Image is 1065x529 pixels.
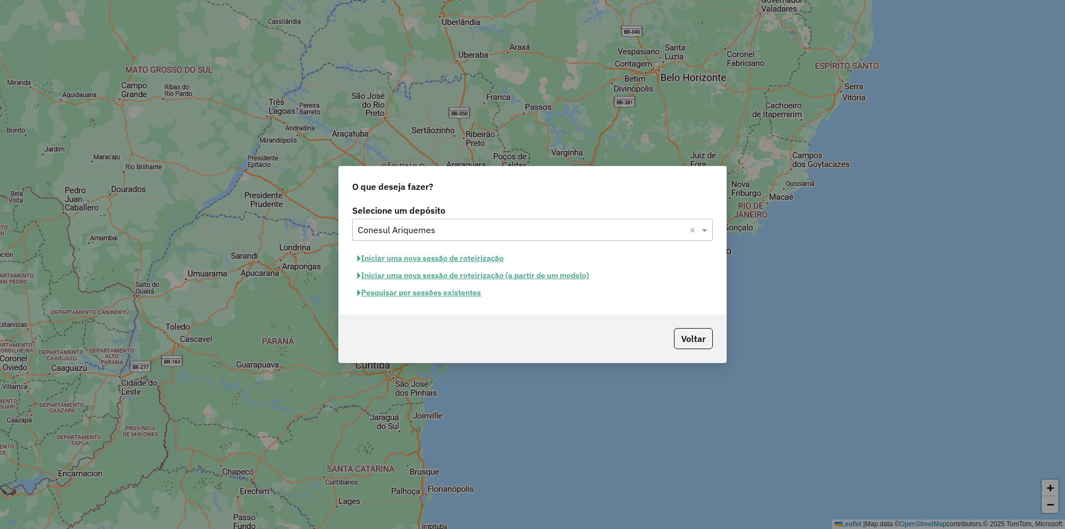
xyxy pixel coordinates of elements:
[689,223,699,236] span: Clear all
[352,250,509,267] button: Iniciar uma nova sessão de roteirização
[352,204,713,217] label: Selecione um depósito
[352,267,594,284] button: Iniciar uma nova sessão de roteirização (a partir de um modelo)
[352,284,486,301] button: Pesquisar por sessões existentes
[352,180,433,193] span: O que deseja fazer?
[674,328,713,349] button: Voltar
